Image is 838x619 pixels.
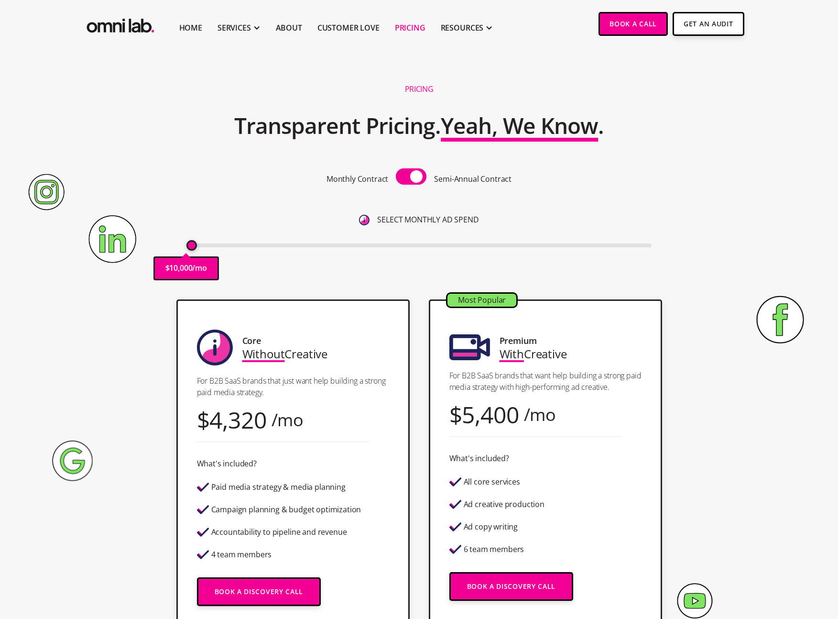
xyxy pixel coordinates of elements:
div: 5,400 [462,408,519,421]
p: $ [165,262,170,275]
span: Yeah, We Know [441,111,598,140]
div: What's included? [197,457,257,470]
div: RESOURCES [441,22,484,33]
div: 4,320 [209,413,266,426]
a: Book a Discovery Call [197,577,321,606]
div: 6 team members [464,545,524,553]
a: Book a Discovery Call [449,572,574,601]
div: $ [197,413,210,426]
a: About [276,22,302,33]
div: Accountability to pipeline and revenue [211,528,347,536]
iframe: Chat Widget [666,508,838,619]
div: Paid media strategy & media planning [211,483,346,491]
img: Omni Lab: B2B SaaS Demand Generation Agency [85,12,156,35]
div: /mo [524,408,556,421]
div: $ [449,408,462,421]
p: 10,000 [169,262,192,275]
div: Core [242,334,261,347]
h2: Transparent Pricing. . [234,107,604,145]
div: Premium [500,334,537,347]
div: What's included? [449,452,509,465]
div: Creative [500,347,567,360]
div: 4 team members [211,551,272,559]
a: Customer Love [317,22,380,33]
div: Creative [242,347,328,360]
p: SELECT MONTHLY AD SPEND [377,213,479,226]
div: /mo [272,413,304,426]
div: Most Popular [447,294,516,307]
a: home [85,12,156,35]
a: Get An Audit [673,12,744,36]
p: For B2B SaaS brands that just want help building a strong paid media strategy. [197,375,389,398]
p: Monthly Contract [326,173,388,186]
a: Book a Call [599,12,668,36]
div: All core services [464,478,520,486]
p: Semi-Annual Contract [434,173,512,186]
span: With [500,346,524,362]
a: Home [179,22,202,33]
img: 6410812402e99d19b372aa32_omni-nav-info.svg [359,215,370,225]
p: /mo [192,262,207,275]
a: Pricing [395,22,425,33]
p: For B2B SaaS brands that want help building a strong paid media strategy with high-performing ad ... [449,370,642,393]
h1: Pricing [405,84,434,94]
span: Without [242,346,285,362]
div: Ad copy writing [464,523,518,531]
div: SERVICES [218,22,251,33]
div: Campaign planning & budget optimization [211,506,361,514]
div: Ad creative production [464,500,544,508]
